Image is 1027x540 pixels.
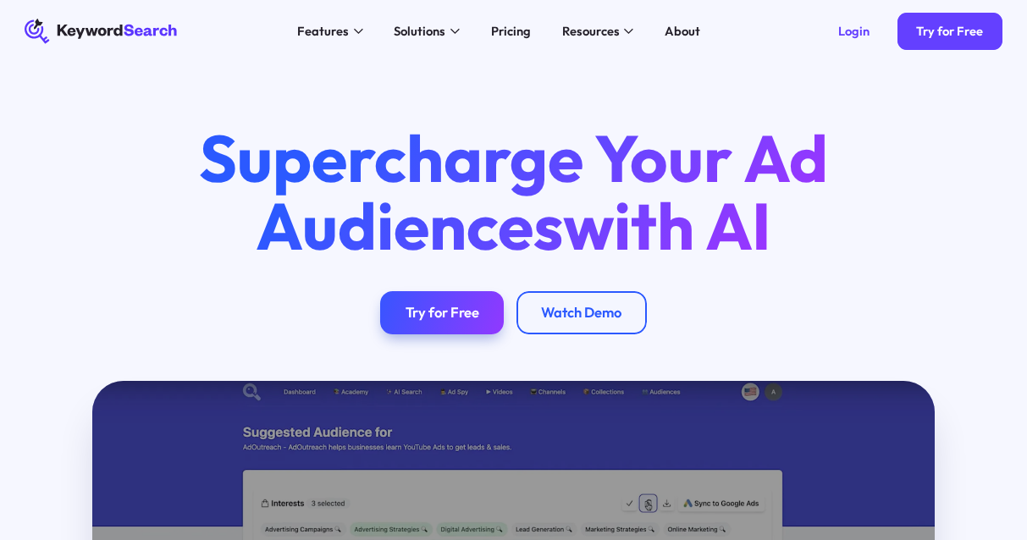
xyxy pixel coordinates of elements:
span: with AI [563,185,771,267]
div: About [665,22,700,41]
a: Try for Free [380,291,504,335]
div: Login [838,24,870,39]
a: Login [820,13,888,50]
a: About [655,19,710,43]
div: Try for Free [406,304,479,322]
div: Try for Free [916,24,983,39]
div: Features [297,22,349,41]
a: Pricing [482,19,540,43]
div: Solutions [394,22,445,41]
h1: Supercharge Your Ad Audiences [170,124,856,259]
a: Try for Free [897,13,1002,50]
div: Watch Demo [541,304,621,322]
div: Pricing [491,22,531,41]
div: Resources [562,22,620,41]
